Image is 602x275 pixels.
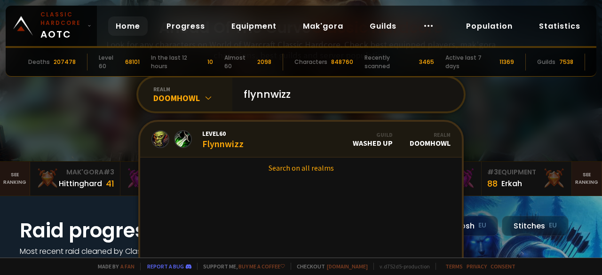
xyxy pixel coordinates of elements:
[147,263,184,270] a: Report a bug
[291,263,368,270] span: Checkout
[373,263,430,270] span: v. d752d5 - production
[153,86,232,93] div: realm
[238,78,452,111] input: Search a character...
[331,58,353,66] div: 848760
[108,16,148,36] a: Home
[559,58,573,66] div: 7538
[92,263,135,270] span: Made by
[126,167,205,177] div: Mak'Gora
[487,167,498,177] span: # 3
[353,131,393,138] div: Guild
[295,16,351,36] a: Mak'gora
[40,10,84,27] small: Classic Hardcore
[445,54,496,71] div: Active last 7 days
[549,221,557,230] small: EU
[151,54,204,71] div: In the last 12 hours
[257,58,271,66] div: 2098
[327,263,368,270] a: [DOMAIN_NAME]
[36,167,114,177] div: Mak'Gora
[54,58,76,66] div: 207478
[207,58,213,66] div: 10
[140,157,462,178] a: Search on all realms
[491,263,515,270] a: Consent
[572,162,602,196] a: Seeranking
[40,10,84,41] span: AOTC
[537,58,555,66] div: Guilds
[28,58,50,66] div: Deaths
[364,54,415,71] div: Recently scanned
[353,131,393,148] div: Washed Up
[531,16,588,36] a: Statistics
[59,178,102,189] div: Hittinghard
[501,178,522,189] div: Erkah
[410,131,451,138] div: Realm
[478,221,486,230] small: EU
[224,54,253,71] div: Almost 60
[459,16,520,36] a: Population
[140,122,462,157] a: Level60FlynnwizzGuildWashed UpRealmDoomhowl
[362,16,404,36] a: Guilds
[20,245,208,269] h4: Most recent raid cleaned by Classic Hardcore guilds
[238,263,285,270] a: Buy me a coffee
[467,263,487,270] a: Privacy
[419,58,434,66] div: 3465
[487,167,566,177] div: Equipment
[153,93,232,103] div: Doomhowl
[482,162,572,196] a: #3Equipment88Erkah
[499,58,514,66] div: 11369
[20,216,208,245] h1: Raid progress
[487,177,498,190] div: 88
[197,263,285,270] span: Support me,
[224,16,284,36] a: Equipment
[103,167,114,177] span: # 3
[6,6,97,46] a: Classic HardcoreAOTC
[294,58,327,66] div: Characters
[202,129,244,149] div: Flynnwizz
[120,162,211,196] a: Mak'Gora#2Rivench100
[410,131,451,148] div: Doomhowl
[30,162,120,196] a: Mak'Gora#3Hittinghard41
[99,54,121,71] div: Level 60
[120,263,135,270] a: a fan
[125,58,140,66] div: 68101
[159,16,213,36] a: Progress
[106,177,114,190] div: 41
[202,129,244,138] span: Level 60
[445,263,463,270] a: Terms
[502,216,569,236] div: Stitches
